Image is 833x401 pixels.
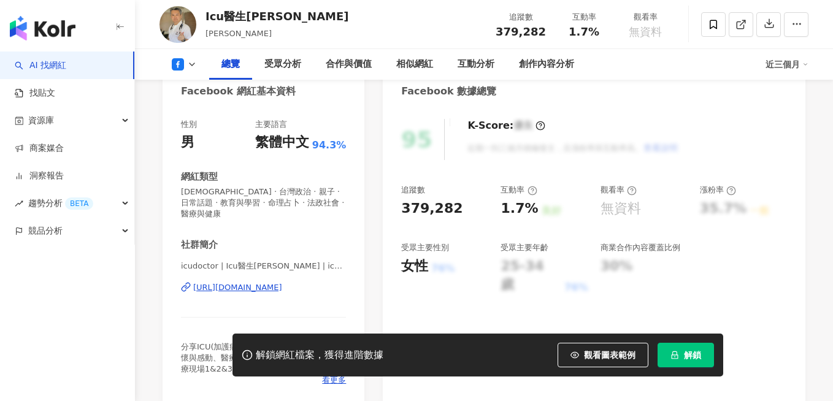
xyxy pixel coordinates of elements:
div: 解鎖網紅檔案，獲得進階數據 [256,349,383,362]
img: logo [10,16,75,40]
div: 近三個月 [766,55,808,74]
div: 商業合作內容覆蓋比例 [601,242,680,253]
div: Facebook 數據總覽 [401,85,496,98]
a: 洞察報告 [15,170,64,182]
div: 性別 [181,119,197,130]
span: lock [670,351,679,359]
div: 繁體中文 [255,133,309,152]
div: 追蹤數 [496,11,546,23]
div: 互動率 [561,11,607,23]
div: 受眾主要性別 [401,242,449,253]
button: 解鎖 [658,343,714,367]
div: 無資料 [601,199,641,218]
span: 379,282 [496,25,546,38]
span: rise [15,199,23,208]
div: 總覽 [221,57,240,72]
div: 379,282 [401,199,463,218]
span: 資源庫 [28,107,54,134]
div: 互動分析 [458,57,494,72]
span: 解鎖 [684,350,701,360]
a: 找貼文 [15,87,55,99]
div: BETA [65,197,93,210]
span: [PERSON_NAME] [205,29,272,38]
span: 94.3% [312,139,347,152]
div: 1.7% [501,199,538,218]
div: 男 [181,133,194,152]
div: 受眾分析 [264,57,301,72]
span: 競品分析 [28,217,63,245]
div: 主要語言 [255,119,287,130]
a: 商案媒合 [15,142,64,155]
span: 1.7% [569,26,599,38]
div: 漲粉率 [700,185,736,196]
span: 看更多 [322,375,346,386]
div: K-Score : [467,119,545,132]
div: 追蹤數 [401,185,425,196]
div: Facebook 網紅基本資料 [181,85,296,98]
div: 觀看率 [601,185,637,196]
div: [URL][DOMAIN_NAME] [193,282,282,293]
button: 觀看圖表範例 [558,343,648,367]
span: 趨勢分析 [28,189,93,217]
div: 受眾主要年齡 [501,242,548,253]
span: 觀看圖表範例 [584,350,635,360]
span: 無資料 [629,26,662,38]
div: 社群簡介 [181,239,218,251]
div: 相似網紅 [396,57,433,72]
div: 觀看率 [622,11,669,23]
span: [DEMOGRAPHIC_DATA] · 台灣政治 · 親子 · 日常話題 · 教育與學習 · 命理占卜 · 法政社會 · 醫療與健康 [181,186,346,220]
div: 合作與價值 [326,57,372,72]
div: 互動率 [501,185,537,196]
a: searchAI 找網紅 [15,59,66,72]
span: icudoctor | Icu醫生[PERSON_NAME] | icudoctor [181,261,346,272]
div: 女性 [401,257,428,276]
div: 創作內容分析 [519,57,574,72]
div: Icu醫生[PERSON_NAME] [205,9,349,24]
img: KOL Avatar [159,6,196,43]
a: [URL][DOMAIN_NAME] [181,282,346,293]
div: 網紅類型 [181,170,218,183]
